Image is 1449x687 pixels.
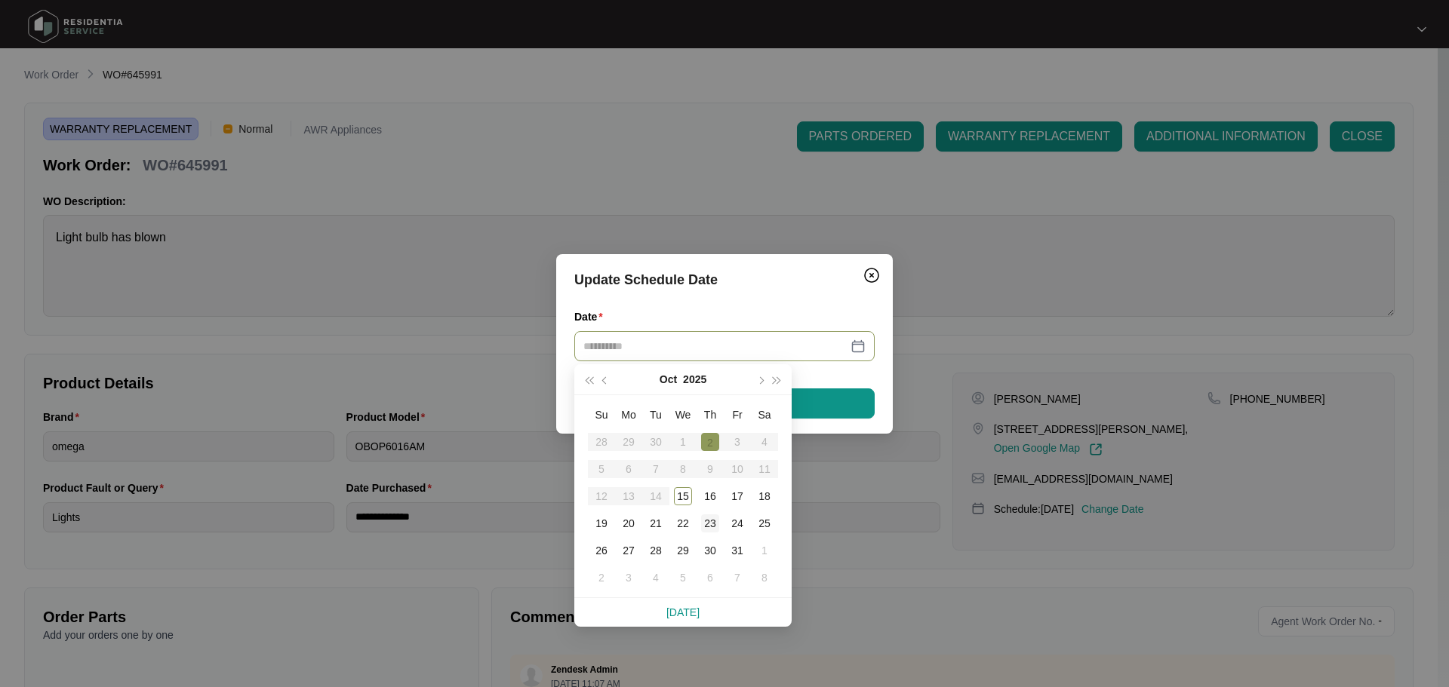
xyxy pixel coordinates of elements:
div: 16 [701,487,719,505]
div: 17 [728,487,746,505]
th: We [669,401,697,428]
div: 26 [592,541,611,560]
div: 24 [728,514,746,532]
td: 2025-10-23 [697,510,724,537]
div: 18 [755,487,774,505]
button: 2025 [683,364,706,394]
td: 2025-10-19 [588,510,615,537]
label: Date [574,309,609,324]
td: 2025-10-20 [615,510,642,537]
th: Su [588,401,615,428]
div: 20 [620,514,638,532]
div: 5 [674,569,692,587]
div: 30 [701,541,719,560]
td: 2025-10-18 [751,483,778,510]
div: 8 [755,569,774,587]
div: 25 [755,514,774,532]
input: Date [583,338,848,354]
td: 2025-11-08 [751,564,778,591]
div: 3 [620,569,638,587]
div: 22 [674,514,692,532]
td: 2025-11-07 [724,564,751,591]
td: 2025-10-31 [724,537,751,564]
td: 2025-11-03 [615,564,642,591]
div: 31 [728,541,746,560]
td: 2025-10-30 [697,537,724,564]
td: 2025-10-29 [669,537,697,564]
th: Sa [751,401,778,428]
td: 2025-10-24 [724,510,751,537]
td: 2025-10-16 [697,483,724,510]
div: 7 [728,569,746,587]
td: 2025-10-15 [669,483,697,510]
td: 2025-11-05 [669,564,697,591]
th: Fr [724,401,751,428]
button: Oct [660,364,677,394]
div: 15 [674,487,692,505]
td: 2025-11-01 [751,537,778,564]
td: 2025-10-25 [751,510,778,537]
td: 2025-11-06 [697,564,724,591]
div: 1 [755,541,774,560]
div: 4 [647,569,665,587]
td: 2025-10-22 [669,510,697,537]
th: Tu [642,401,669,428]
div: 19 [592,514,611,532]
div: 21 [647,514,665,532]
td: 2025-11-04 [642,564,669,591]
td: 2025-10-21 [642,510,669,537]
td: 2025-11-02 [588,564,615,591]
td: 2025-10-27 [615,537,642,564]
th: Th [697,401,724,428]
div: Update Schedule Date [574,269,875,290]
th: Mo [615,401,642,428]
div: 29 [674,541,692,560]
div: 23 [701,514,719,532]
img: closeCircle [863,266,881,284]
div: 6 [701,569,719,587]
button: Close [860,263,884,287]
td: 2025-10-28 [642,537,669,564]
div: 2 [592,569,611,587]
td: 2025-10-17 [724,483,751,510]
td: 2025-10-26 [588,537,615,564]
div: 27 [620,541,638,560]
div: 28 [647,541,665,560]
a: [DATE] [666,606,700,618]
